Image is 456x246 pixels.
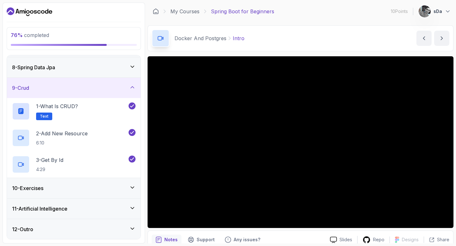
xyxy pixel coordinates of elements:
[12,184,43,192] h3: 10 - Exercises
[148,56,453,228] iframe: 1 - Intro
[11,32,23,38] span: 76 %
[7,199,141,219] button: 11-Artificial Intelligence
[36,130,88,137] p: 2 - Add New Resource
[170,8,199,15] a: My Courses
[325,237,357,243] a: Slides
[416,31,432,46] button: previous content
[221,235,264,245] button: Feedback button
[419,5,431,17] img: user profile image
[233,34,244,42] p: Intro
[153,8,159,15] a: Dashboard
[391,8,408,15] p: 10 Points
[12,102,136,120] button: 1-What is CRUD?Text
[7,57,141,77] button: 8-Spring Data Jpa
[7,78,141,98] button: 9-Crud
[36,166,63,173] p: 4:29
[7,219,141,239] button: 12-Outro
[11,32,49,38] span: completed
[373,237,384,243] p: Repo
[12,84,29,92] h3: 9 - Crud
[12,156,136,173] button: 3-Get By Id4:29
[12,129,136,147] button: 2-Add New Resource6:10
[434,31,449,46] button: next content
[197,237,215,243] p: Support
[36,140,88,146] p: 6:10
[339,237,352,243] p: Slides
[437,237,449,243] p: Share
[40,114,48,119] span: Text
[12,205,67,212] h3: 11 - Artificial Intelligence
[36,156,63,164] p: 3 - Get By Id
[424,237,449,243] button: Share
[174,34,226,42] p: Docker And Postgres
[7,178,141,198] button: 10-Exercises
[12,64,55,71] h3: 8 - Spring Data Jpa
[164,237,178,243] p: Notes
[358,236,389,244] a: Repo
[152,235,181,245] button: notes button
[36,102,78,110] p: 1 - What is CRUD?
[418,5,451,18] button: user profile imagesDa
[211,8,274,15] p: Spring Boot for Beginners
[184,235,218,245] button: Support button
[7,7,52,17] a: Dashboard
[434,8,442,15] p: sDa
[12,225,33,233] h3: 12 - Outro
[234,237,260,243] p: Any issues?
[402,237,419,243] p: Designs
